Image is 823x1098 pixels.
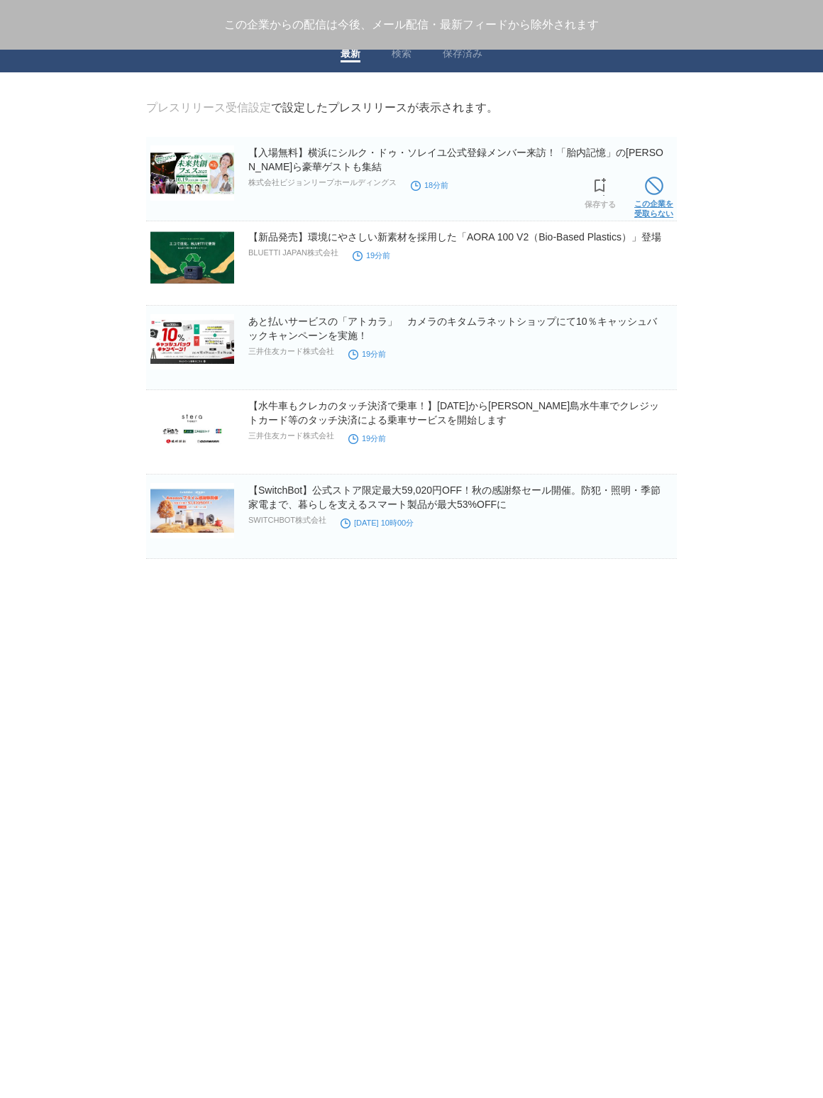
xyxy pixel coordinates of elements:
[146,101,271,113] a: プレスリリース受信設定
[585,174,616,209] a: 保存する
[443,48,482,62] a: 保存済み
[248,177,397,188] p: 株式会社ビジョンリープホールディングス
[248,248,338,258] p: BLUETTI JAPAN株式会社
[341,518,414,527] time: [DATE] 10時00分
[348,350,386,358] time: 19分前
[353,251,390,260] time: 19分前
[248,346,334,357] p: 三井住友カード株式会社
[411,181,448,189] time: 18分前
[150,399,234,454] img: 【水牛車もクレカのタッチ決済で乗車！】10月23日から由布島水牛車でクレジットカード等のタッチ決済による乗車サービスを開始します
[150,230,234,285] img: 【新品発売】環境にやさしい新素材を採用した「AORA 100 V2（Bio-Based Plastics）」登場
[341,48,360,62] a: 最新
[392,48,411,62] a: 検索
[634,173,673,218] a: この企業を受取らない
[248,231,661,243] a: 【新品発売】環境にやさしい新素材を採用した「AORA 100 V2（Bio-Based Plastics）」登場
[248,400,659,426] a: 【水牛車もクレカのタッチ決済で乗車！】[DATE]から[PERSON_NAME]島水牛車でクレジットカード等のタッチ決済による乗車サービスを開始します
[348,434,386,443] time: 19分前
[248,431,334,441] p: 三井住友カード株式会社
[150,314,234,370] img: あと払いサービスの「アトカラ」 カメラのキタムラネットショップにて10％キャッシュバックキャンペーンを実施！
[150,145,234,201] img: 【入場無料】横浜にシルク・ドゥ・ソレイユ公式登録メンバー来訪！「胎内記憶」の池川明氏ら豪華ゲストも集結
[146,101,498,116] div: で設定したプレスリリースが表示されます。
[248,316,657,341] a: あと払いサービスの「アトカラ」 カメラのキタムラネットショップにて10％キャッシュバックキャンペーンを実施！
[248,484,661,510] a: 【SwitchBot】公式ストア限定最大59,020円OFF！秋の感謝祭セール開催。防犯・照明・季節家電まで、暮らしを支えるスマート製品が最大53%OFFに
[248,147,663,172] a: 【入場無料】横浜にシルク・ドゥ・ソレイユ公式登録メンバー来訪！「胎内記憶」の[PERSON_NAME]ら豪華ゲストも集結
[248,515,326,526] p: SWITCHBOT株式会社
[150,483,234,538] img: 【SwitchBot】公式ストア限定最大59,020円OFF！秋の感謝祭セール開催。防犯・照明・季節家電まで、暮らしを支えるスマート製品が最大53%OFFに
